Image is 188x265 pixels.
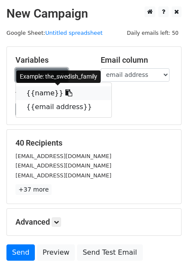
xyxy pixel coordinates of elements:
[145,224,188,265] iframe: Chat Widget
[16,100,111,114] a: {{email address}}
[15,184,52,195] a: +37 more
[15,172,111,179] small: [EMAIL_ADDRESS][DOMAIN_NAME]
[16,70,101,83] div: Example: the_swedish_family
[145,224,188,265] div: 聊天小组件
[16,86,111,100] a: {{name}}
[15,162,111,169] small: [EMAIL_ADDRESS][DOMAIN_NAME]
[101,55,173,65] h5: Email column
[15,217,173,227] h5: Advanced
[6,6,182,21] h2: New Campaign
[37,244,75,261] a: Preview
[124,30,182,36] a: Daily emails left: 50
[15,138,173,148] h5: 40 Recipients
[6,30,103,36] small: Google Sheet:
[124,28,182,38] span: Daily emails left: 50
[6,244,35,261] a: Send
[77,244,142,261] a: Send Test Email
[45,30,102,36] a: Untitled spreadsheet
[15,55,88,65] h5: Variables
[15,68,68,82] a: Copy/paste...
[15,153,111,159] small: [EMAIL_ADDRESS][DOMAIN_NAME]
